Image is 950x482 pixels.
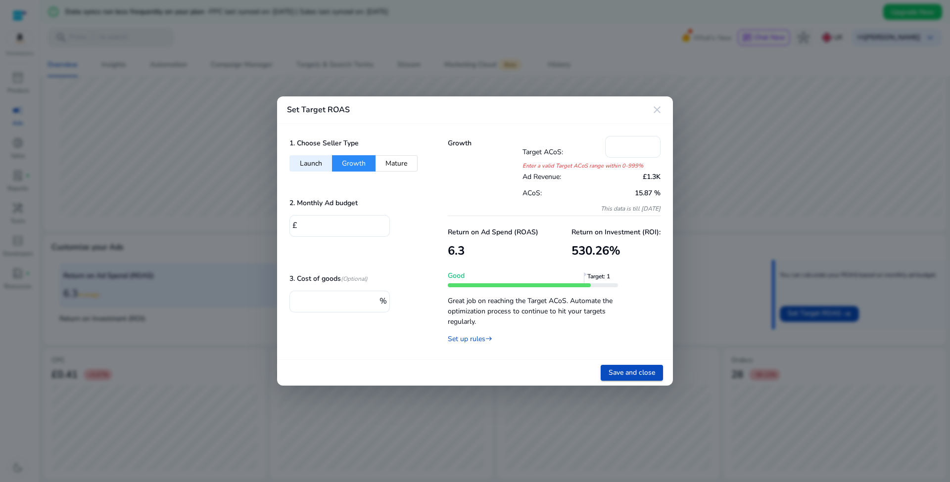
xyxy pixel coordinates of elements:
[522,205,661,213] p: This data is till [DATE]
[448,291,618,327] p: Great job on reaching the Target ACoS. Automate the optimization process to continue to hit your ...
[522,162,643,171] div: Enter a valid Target ACoS range within 0-999%
[289,155,332,172] button: Launch
[485,334,492,344] mat-icon: east
[341,275,368,283] i: (Optional)
[448,270,618,281] p: Good
[380,296,387,307] span: %
[522,172,592,182] p: Ad Revenue:
[609,367,655,378] span: Save and close
[522,188,592,198] p: ACoS:
[591,172,661,182] p: £1.3K
[571,244,661,258] h3: 530.26
[376,155,418,172] button: Mature
[601,365,663,381] button: Save and close
[591,188,661,198] p: 15.87 %
[332,155,376,172] button: Growth
[287,105,350,115] h4: Set Target ROAS
[587,272,622,287] span: Target: 1
[609,243,620,259] span: %
[448,244,538,258] h3: 6.3
[292,220,297,231] span: £
[289,139,359,148] h5: 1. Choose Seller Type
[448,334,492,344] a: Set up rules
[289,199,358,208] h5: 2. Monthly Ad budget
[448,227,538,237] p: Return on Ad Spend (ROAS)
[651,104,663,116] mat-icon: close
[448,139,522,148] h5: Growth
[571,227,661,237] p: Return on Investment (ROI):
[289,275,368,283] h5: 3. Cost of goods
[522,147,606,157] p: Target ACoS:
